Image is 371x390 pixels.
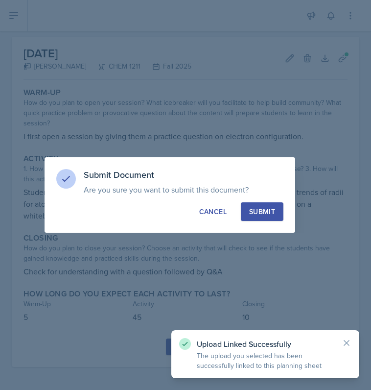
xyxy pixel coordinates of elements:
[197,351,334,370] p: The upload you selected has been successfully linked to this planning sheet
[249,207,275,217] div: Submit
[241,202,283,221] button: Submit
[191,202,235,221] button: Cancel
[84,169,283,181] h3: Submit Document
[197,339,334,349] p: Upload Linked Successfully
[199,207,227,217] div: Cancel
[84,185,283,195] p: Are you sure you want to submit this document?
